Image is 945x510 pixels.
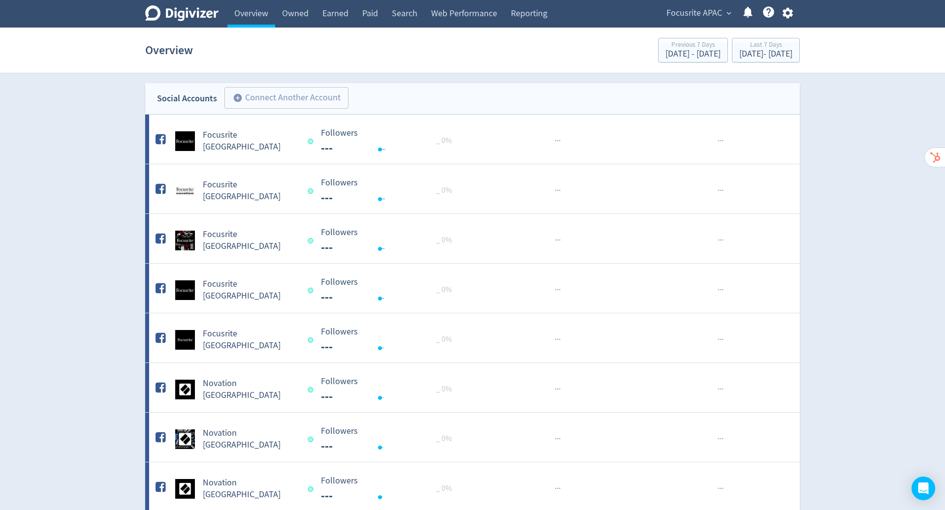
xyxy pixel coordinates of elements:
span: · [557,482,559,495]
div: Social Accounts [157,91,217,106]
span: _ 0% [436,434,452,444]
a: Focusrite Japan undefinedFocusrite [GEOGRAPHIC_DATA] Followers --- Followers --- _ 0%······ [145,214,800,263]
svg: Followers --- [316,426,464,452]
span: Data last synced: 1 Sep 2025, 9:01am (AEST) [308,337,316,343]
span: Data last synced: 1 Sep 2025, 4:02am (AEST) [308,387,316,392]
span: · [557,234,559,246]
span: · [555,284,557,296]
span: Data last synced: 1 Sep 2025, 9:01am (AEST) [308,188,316,194]
span: · [718,184,720,197]
span: · [722,184,724,197]
a: Connect Another Account [217,89,348,109]
a: Focusrite Hong Kong undefinedFocusrite [GEOGRAPHIC_DATA] Followers --- Followers --- _ 0%······ [145,115,800,164]
span: _ 0% [436,334,452,344]
span: · [559,234,561,246]
span: _ 0% [436,235,452,245]
span: · [718,234,720,246]
span: · [555,135,557,147]
span: Data last synced: 1 Sep 2025, 9:01am (AEST) [308,288,316,293]
span: · [720,135,722,147]
svg: Followers --- [316,277,464,303]
span: · [722,135,724,147]
span: · [555,433,557,445]
h5: Novation [GEOGRAPHIC_DATA] [203,477,299,501]
h5: Focusrite [GEOGRAPHIC_DATA] [203,328,299,352]
span: · [559,383,561,395]
div: Previous 7 Days [665,41,721,50]
span: · [557,184,559,197]
span: · [722,433,724,445]
span: · [555,333,557,346]
svg: Followers --- [316,228,464,254]
span: · [718,383,720,395]
span: · [557,284,559,296]
span: · [720,184,722,197]
svg: Followers --- [316,128,464,154]
span: · [559,333,561,346]
span: _ 0% [436,384,452,394]
h5: Focusrite [GEOGRAPHIC_DATA] [203,278,299,302]
span: _ 0% [436,285,452,295]
span: _ 0% [436,483,452,493]
span: · [559,184,561,197]
img: Focusrite Korea undefined [175,280,195,300]
img: Novation Japan undefined [175,429,195,449]
span: · [555,234,557,246]
img: Focusrite Hong Kong undefined [175,131,195,151]
span: · [720,383,722,395]
div: Last 7 Days [739,41,792,50]
span: · [720,234,722,246]
img: Novation Hong Kong undefined [175,380,195,399]
a: Focusrite Korea undefinedFocusrite [GEOGRAPHIC_DATA] Followers --- Followers --- _ 0%······ [145,264,800,313]
svg: Followers --- [316,327,464,353]
img: Focusrite Taiwan undefined [175,330,195,350]
span: Data last synced: 1 Sep 2025, 9:01am (AEST) [308,139,316,144]
span: · [722,333,724,346]
button: Focusrite APAC [663,5,734,21]
button: Last 7 Days[DATE]- [DATE] [732,38,800,62]
span: · [559,135,561,147]
img: Focusrite India undefined [175,181,195,201]
div: [DATE] - [DATE] [739,50,792,59]
span: add_circle [233,93,243,103]
span: · [555,482,557,495]
a: Novation Hong Kong undefinedNovation [GEOGRAPHIC_DATA] Followers --- Followers --- _ 0%······ [145,363,800,412]
img: Focusrite Japan undefined [175,231,195,250]
div: [DATE] - [DATE] [665,50,721,59]
span: · [557,433,559,445]
svg: Followers --- [316,178,464,204]
h1: Overview [145,34,193,66]
span: · [557,135,559,147]
span: · [557,383,559,395]
button: Previous 7 Days[DATE] - [DATE] [658,38,728,62]
span: · [559,433,561,445]
button: Connect Another Account [224,87,348,109]
span: _ 0% [436,185,452,195]
svg: Followers --- [316,377,464,403]
span: expand_more [724,9,733,18]
span: Data last synced: 1 Sep 2025, 4:02am (AEST) [308,437,316,442]
a: Focusrite Taiwan undefinedFocusrite [GEOGRAPHIC_DATA] Followers --- Followers --- _ 0%······ [145,313,800,362]
h5: Novation [GEOGRAPHIC_DATA] [203,427,299,451]
span: · [718,135,720,147]
a: Novation Japan undefinedNovation [GEOGRAPHIC_DATA] Followers --- Followers --- _ 0%······ [145,413,800,462]
span: · [722,284,724,296]
img: Novation Korea undefined [175,479,195,499]
span: · [555,383,557,395]
span: · [718,284,720,296]
span: · [722,383,724,395]
div: Open Intercom Messenger [912,477,935,500]
span: Data last synced: 1 Sep 2025, 8:02am (AEST) [308,238,316,243]
h5: Focusrite [GEOGRAPHIC_DATA] [203,179,299,203]
span: · [557,333,559,346]
span: · [559,284,561,296]
span: · [722,482,724,495]
span: · [720,284,722,296]
span: Data last synced: 1 Sep 2025, 4:02am (AEST) [308,486,316,492]
span: · [718,482,720,495]
span: · [720,482,722,495]
span: · [720,333,722,346]
span: · [718,333,720,346]
span: · [722,234,724,246]
svg: Followers --- [316,476,464,502]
